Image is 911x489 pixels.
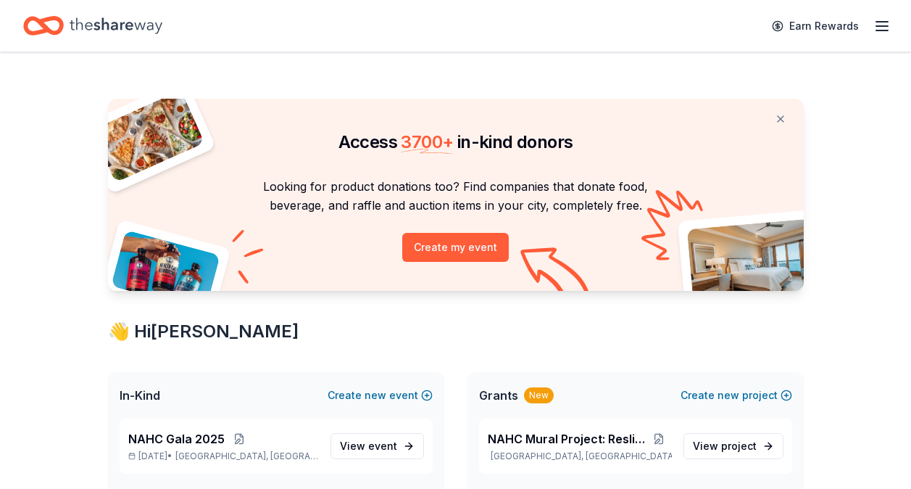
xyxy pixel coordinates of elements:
span: Access in-kind donors [338,131,573,152]
span: NAHC Gala 2025 [128,430,225,448]
span: Grants [479,387,518,404]
img: Curvy arrow [520,247,593,302]
span: In-Kind [120,387,160,404]
a: View project [683,433,783,459]
span: project [721,440,757,452]
div: 👋 Hi [PERSON_NAME] [108,320,804,343]
p: [GEOGRAPHIC_DATA], [GEOGRAPHIC_DATA] [488,451,672,462]
span: NAHC Mural Project: Reslience [488,430,646,448]
img: Pizza [91,90,204,183]
span: new [365,387,386,404]
button: Create my event [402,233,509,262]
span: [GEOGRAPHIC_DATA], [GEOGRAPHIC_DATA] [175,451,318,462]
span: View [693,437,757,455]
p: [DATE] • [128,451,319,462]
span: 3700 + [401,131,453,152]
span: new [717,387,739,404]
div: New [524,387,554,403]
button: Createnewproject [681,387,792,404]
span: event [368,440,397,452]
span: View [340,437,397,455]
a: View event [330,433,424,459]
a: Home [23,9,162,43]
button: Createnewevent [328,387,433,404]
a: Earn Rewards [763,13,868,39]
p: Looking for product donations too? Find companies that donate food, beverage, and raffle and auct... [125,177,786,215]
